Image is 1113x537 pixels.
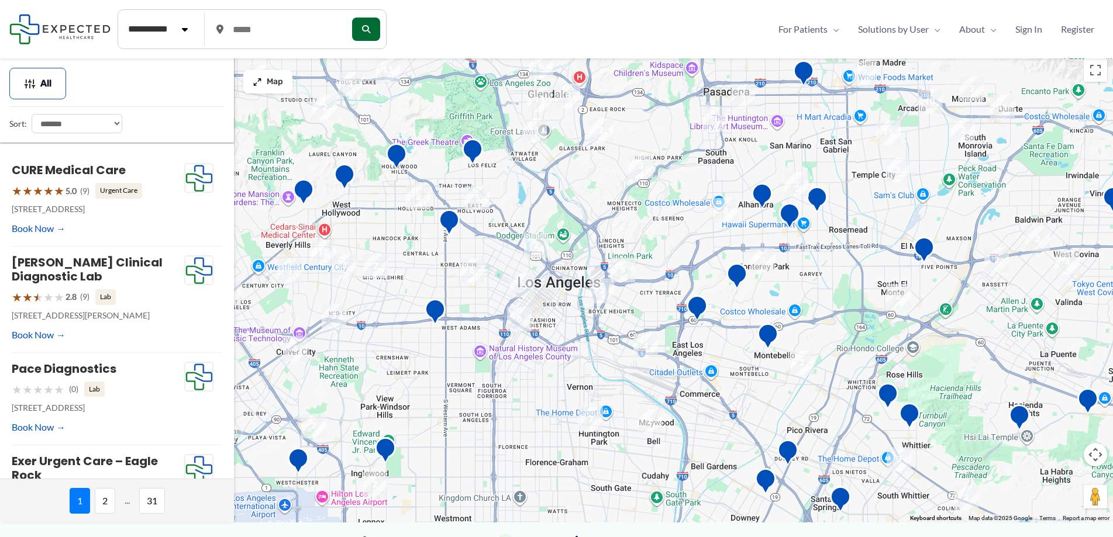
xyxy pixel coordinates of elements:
div: Inglewood Advanced Imaging [375,437,396,467]
div: 4 [730,84,755,108]
div: 15 [876,120,901,145]
span: ★ [54,286,64,308]
span: (0) [69,382,78,397]
div: 2 [886,284,911,309]
div: 9 [702,107,727,131]
a: Report a map error [1063,515,1109,521]
div: Edward R. Roybal Comprehensive Health Center [687,295,708,325]
div: 3 [750,248,775,272]
div: Diagnostic Medical Group [807,186,828,216]
div: Synergy Imaging Center [779,203,800,233]
div: 12 [311,240,336,265]
span: Sign In [1015,20,1042,38]
div: 2 [406,185,430,209]
span: ★ [33,286,43,308]
div: 7 [578,407,603,432]
span: (9) [80,183,89,199]
div: Western Convalescent Hospital [425,299,446,328]
div: 4 [633,334,658,358]
span: ★ [12,379,22,400]
div: 5 [465,186,490,210]
label: Sort: [9,116,27,131]
span: 31 [139,488,165,514]
div: Sunset Diagnostic Radiology [293,179,314,209]
div: 6 [460,258,484,283]
img: Filter [24,78,36,89]
div: Western Diagnostic Radiology by RADDICO &#8211; Central LA [439,209,460,239]
span: Solutions by User [858,20,929,38]
span: For Patients [778,20,828,38]
button: Map [243,70,292,93]
div: Pacific Medical Imaging [830,486,851,516]
a: Book Now [12,326,66,344]
div: Mantro Mobile Imaging Llc [899,403,920,432]
button: Keyboard shortcuts [910,514,962,522]
a: Pace Diagnostics [12,361,116,377]
a: CURE Medical Care [12,162,126,178]
p: [STREET_ADDRESS] [12,202,184,217]
a: Book Now [12,220,66,237]
p: [STREET_ADDRESS] [12,400,184,415]
div: Huntington Hospital [793,60,814,90]
div: Hd Diagnostic Imaging [462,138,483,168]
a: Book Now [12,418,66,436]
div: Centrelake Imaging &#8211; El Monte [914,237,935,266]
div: 3 [950,118,975,143]
div: 3 [629,154,653,178]
a: Solutions by UserMenu Toggle [849,20,950,38]
span: ★ [22,286,33,308]
div: 2 [984,248,1009,272]
div: Montebello Advanced Imaging [757,323,778,353]
div: 6 [283,337,308,361]
span: 2 [95,488,115,514]
div: 3 [212,418,236,443]
div: Monterey Park Hospital AHMC [726,263,747,293]
div: 13 [375,58,400,82]
div: 10 [918,89,942,114]
span: Map [267,77,283,87]
div: Green Light Imaging [777,439,798,469]
span: Urgent Care [95,183,142,198]
span: 5.0 [66,183,77,199]
span: ★ [43,180,54,202]
span: Lab [84,382,105,397]
div: Western Diagnostic Radiology by RADDICO &#8211; West Hollywood [334,164,355,193]
img: Expected Healthcare Logo [185,256,213,285]
button: Toggle fullscreen view [1084,58,1107,82]
img: Maximize [253,77,262,86]
div: 2 [638,409,662,434]
button: All [9,68,66,99]
span: ★ [22,180,33,202]
div: 3 [885,158,910,182]
a: Sign In [1006,20,1052,38]
div: 3 [959,77,984,101]
span: Menu Toggle [828,20,839,38]
a: Terms (opens in new tab) [1039,515,1056,521]
a: AboutMenu Toggle [950,20,1006,38]
div: 3 [887,447,911,472]
span: Lab [95,289,116,304]
span: ★ [22,379,33,400]
button: Map camera controls [1084,443,1107,466]
div: 2 [363,472,387,497]
button: Drag Pegman onto the map to open Street View [1084,485,1107,508]
div: 4 [332,254,357,278]
div: 2 [852,60,877,85]
div: 6 [507,307,532,331]
div: 2 [216,281,241,306]
div: Diagnostic Medical Group [1077,388,1098,418]
div: Downey MRI Center powered by RAYUS Radiology [755,468,776,498]
a: Exer Urgent Care – Eagle Rock [12,453,158,483]
div: 3 [322,304,346,328]
span: ★ [43,379,54,400]
div: Montes Medical Group, Inc. [877,383,898,413]
div: 11 [990,95,1015,119]
span: ★ [54,379,64,400]
div: 2 [509,273,534,297]
div: 3 [713,198,738,223]
div: 2 [589,118,614,143]
div: 2 [954,486,978,510]
p: [STREET_ADDRESS][PERSON_NAME] [12,308,184,323]
span: ★ [12,180,22,202]
span: Register [1061,20,1094,38]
